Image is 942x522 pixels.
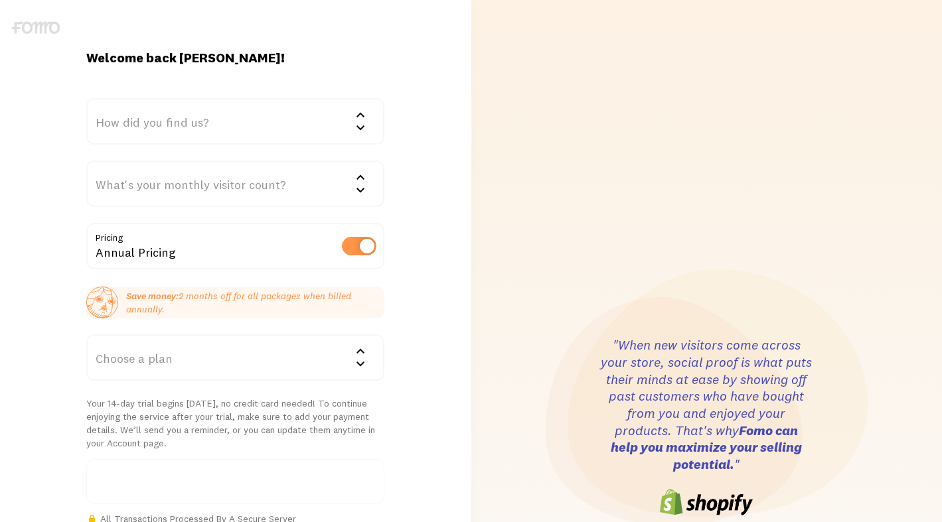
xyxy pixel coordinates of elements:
h1: Welcome back [PERSON_NAME]! [86,49,384,66]
div: How did you find us? [86,98,384,145]
div: Annual Pricing [86,223,384,271]
div: What's your monthly visitor count? [86,161,384,207]
iframe: Secure card payment input frame [95,476,376,488]
p: Your 14-day trial begins [DATE], no credit card needed! To continue enjoying the service after yo... [86,397,384,450]
h3: "When new visitors come across your store, social proof is what puts their minds at ease by showi... [600,336,813,473]
p: 2 months off for all packages when billed annually. [126,289,384,316]
img: shopify-logo-6cb0242e8808f3daf4ae861e06351a6977ea544d1a5c563fd64e3e69b7f1d4c4.png [660,489,753,515]
strong: Save money: [126,290,179,302]
img: fomo-logo-gray-b99e0e8ada9f9040e2984d0d95b3b12da0074ffd48d1e5cb62ac37fc77b0b268.svg [12,21,60,34]
div: Choose a plan [86,334,384,381]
